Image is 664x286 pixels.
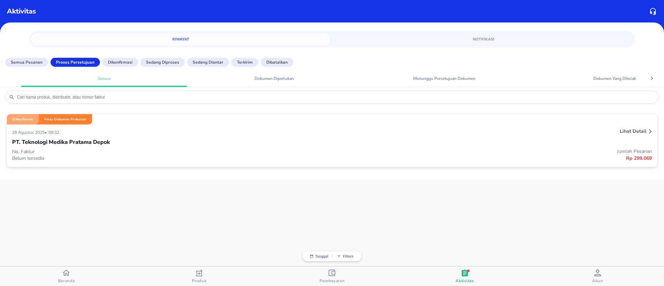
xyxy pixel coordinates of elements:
[455,278,474,284] span: Aktivitas
[12,148,332,155] p: No. Faktur
[361,72,527,84] a: Menunggu Persetujuan Dokumen
[231,58,258,67] button: Terkirim
[334,33,633,46] a: Notifikasi
[332,155,652,162] p: Rp 299.069
[35,36,326,43] span: Riwayat
[266,267,398,286] button: Pembayaran
[592,278,603,284] span: Akun
[12,130,48,135] p: 28 Agustus 2025 •
[50,58,100,67] button: Proses Persetujuan
[366,76,523,81] span: Menunggu Persetujuan Dokumen
[31,33,330,46] a: Riwayat
[29,31,635,46] div: simple tabs
[21,72,187,84] a: Semua
[140,58,185,67] button: Sedang diproses
[306,254,332,258] button: Tanggal
[12,138,110,146] p: PT. Teknologi Medika Pratama Depok
[108,59,132,65] p: Dikonfirmasi
[338,36,629,43] span: Notifikasi
[56,59,94,65] p: Proses Persetujuan
[44,117,86,122] p: Perlu Dokumen Prekursor
[332,254,358,258] button: Filters
[146,59,179,65] p: Sedang diproses
[320,278,345,284] span: Pembayaran
[48,130,61,135] p: 09:32
[332,148,652,155] p: Jumlah Pesanan
[7,6,36,17] p: Aktivitas
[133,267,266,286] button: Produk
[266,59,288,65] p: Dibatalkan
[237,59,253,65] p: Terkirim
[102,58,138,67] button: Dikonfirmasi
[12,155,332,162] p: Belum tersedia
[261,58,293,67] button: Dibatalkan
[187,58,229,67] button: Sedang diantar
[58,278,75,284] span: Beranda
[12,117,33,122] p: Dikonfirmasi
[191,72,357,84] a: Dokumen Diperlukan
[25,76,183,81] span: Semua
[193,59,223,65] p: Sedang diantar
[5,58,48,67] button: Semua Pesanan
[531,267,664,286] button: Akun
[11,59,43,65] p: Semua Pesanan
[195,76,353,81] span: Dokumen Diperlukan
[16,94,655,100] input: Cari nama produk, distributor, atau nomor faktur
[398,267,531,286] button: Aktivitas
[620,128,646,135] p: Lihat detail
[192,278,207,284] span: Produk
